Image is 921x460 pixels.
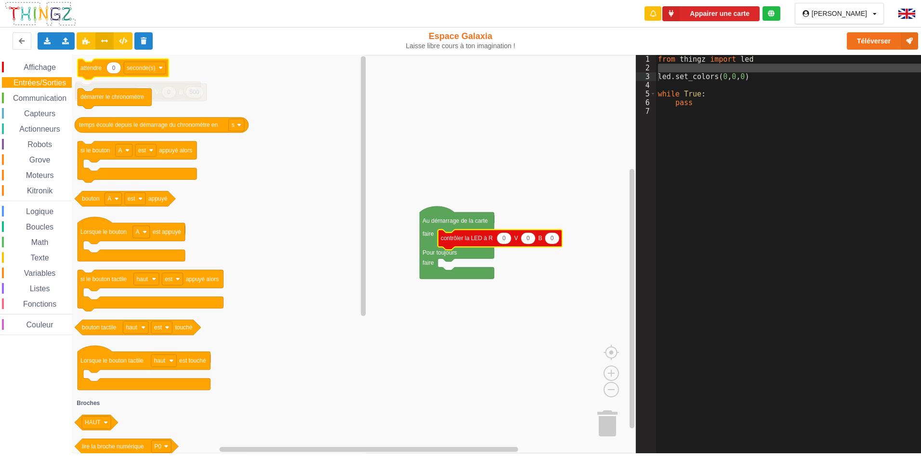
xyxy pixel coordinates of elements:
[80,276,127,283] text: si le bouton tactile
[30,238,50,246] span: Math
[422,230,434,237] text: faire
[82,324,117,331] text: bouton tactile
[159,147,192,154] text: appuyé alors
[186,276,219,283] text: appuyé alors
[28,156,52,164] span: Grove
[636,98,656,107] div: 6
[80,147,110,154] text: si le bouton
[514,235,518,242] text: V
[422,259,434,266] text: faire
[812,10,867,17] div: [PERSON_NAME]
[82,443,144,450] text: lire la broche numérique
[154,443,161,450] text: P0
[380,42,541,50] div: Laisse libre cours à ton imagination !
[127,65,155,71] text: seconde(s)
[25,171,55,179] span: Moteurs
[179,357,206,364] text: est touché
[662,6,760,21] button: Appairer une carte
[165,276,173,283] text: est
[23,269,57,277] span: Variables
[847,32,918,50] button: Téléverser
[80,65,102,71] text: attendre
[422,217,488,224] text: Au démarrage de la carte
[422,249,457,256] text: Pour toujours
[4,1,77,27] img: thingz_logo.png
[636,107,656,116] div: 7
[80,94,144,100] text: démarrer le chronomètre
[538,235,542,242] text: B
[29,254,50,262] span: Texte
[526,235,530,242] text: 0
[80,229,127,235] text: Lorsque le bouton
[763,6,780,21] div: Tu es connecté au serveur de création de Thingz
[12,94,68,102] span: Communication
[636,64,656,72] div: 2
[380,31,541,50] div: Espace Galaxia
[25,207,55,216] span: Logique
[636,90,656,98] div: 5
[153,229,181,235] text: est appuyé
[77,400,100,406] text: Broches
[25,321,55,329] span: Couleur
[79,122,218,128] text: temps écoulé depuis le démarrage du chronomètre en
[23,109,57,118] span: Capteurs
[154,357,166,364] text: haut
[636,81,656,90] div: 4
[118,147,122,154] text: A
[128,195,136,202] text: est
[154,324,162,331] text: est
[232,122,235,128] text: s
[636,72,656,81] div: 3
[126,324,137,331] text: haut
[25,223,55,231] span: Boucles
[82,195,100,202] text: bouton
[12,79,67,87] span: Entrées/Sorties
[551,235,554,242] text: 0
[22,63,57,71] span: Affichage
[107,195,111,202] text: A
[112,65,116,71] text: 0
[137,276,148,283] text: haut
[26,140,53,149] span: Robots
[28,284,52,293] span: Listes
[138,147,146,154] text: est
[22,300,58,308] span: Fonctions
[18,125,62,133] span: Actionneurs
[85,419,101,426] text: HAUT
[148,195,168,202] text: appuyé
[502,235,506,242] text: 0
[636,55,656,64] div: 1
[175,324,192,331] text: touché
[80,357,144,364] text: Lorsque le bouton tactile
[898,9,915,19] img: gb.png
[26,187,54,195] span: Kitronik
[441,235,493,242] text: contrôler la LED à R
[136,229,140,235] text: A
